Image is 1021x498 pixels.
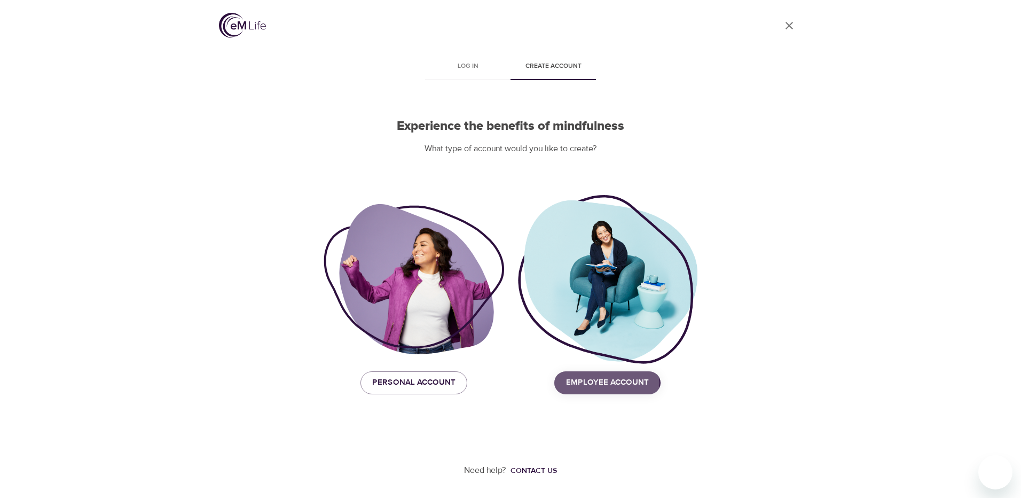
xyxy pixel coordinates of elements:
[464,464,506,477] p: Need help?
[554,371,661,394] button: Employee Account
[517,61,590,72] span: Create account
[431,61,504,72] span: Log in
[510,465,557,476] div: Contact us
[324,119,697,134] h2: Experience the benefits of mindfulness
[776,13,802,38] a: close
[324,143,697,155] p: What type of account would you like to create?
[566,376,649,390] span: Employee Account
[978,455,1012,489] iframe: Button to launch messaging window
[219,13,266,38] img: logo
[360,371,467,394] button: Personal Account
[506,465,557,476] a: Contact us
[372,376,455,390] span: Personal Account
